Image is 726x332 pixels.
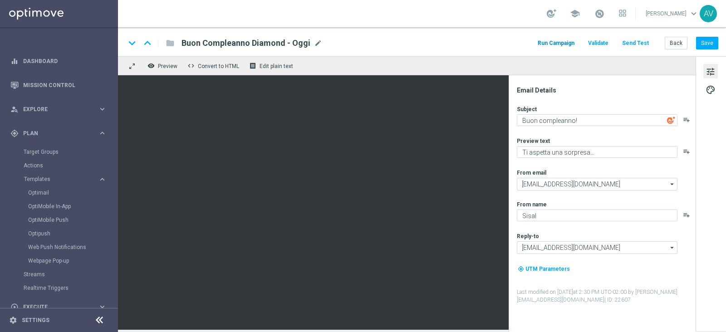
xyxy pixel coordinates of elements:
[10,73,107,97] div: Mission Control
[28,200,117,213] div: OptiMobile In-App
[24,145,117,159] div: Target Groups
[158,63,177,69] span: Preview
[518,266,524,272] i: my_location
[24,281,117,295] div: Realtime Triggers
[517,86,695,94] div: Email Details
[22,317,49,323] a: Settings
[24,268,117,281] div: Streams
[24,159,117,172] div: Actions
[10,57,19,65] i: equalizer
[517,178,677,190] input: Select
[10,303,98,311] div: Execute
[147,62,155,69] i: remove_red_eye
[517,233,539,240] label: Reply-to
[247,60,297,72] button: receipt Edit plain text
[517,288,695,304] label: Last modified on [DATE] at 2:30 PM UTC-02:00 by [PERSON_NAME][EMAIL_ADDRESS][DOMAIN_NAME]
[28,186,117,200] div: Optimail
[10,49,107,73] div: Dashboard
[517,106,537,113] label: Subject
[604,297,631,303] span: | ID: 22607
[198,63,239,69] span: Convert to HTML
[28,244,94,251] a: Web Push Notifications
[668,242,677,254] i: arrow_drop_down
[10,106,107,113] button: person_search Explore keyboard_arrow_right
[696,37,718,49] button: Save
[98,175,107,184] i: keyboard_arrow_right
[621,37,650,49] button: Send Test
[141,36,154,50] i: keyboard_arrow_up
[517,169,546,176] label: From email
[125,36,139,50] i: keyboard_arrow_down
[9,316,17,324] i: settings
[24,148,94,156] a: Target Groups
[98,105,107,113] i: keyboard_arrow_right
[185,60,243,72] button: code Convert to HTML
[689,9,699,19] span: keyboard_arrow_down
[536,37,576,49] button: Run Campaign
[187,62,195,69] span: code
[517,241,677,254] input: Select
[98,303,107,311] i: keyboard_arrow_right
[24,176,89,182] span: Templates
[23,304,98,310] span: Execute
[24,172,117,268] div: Templates
[525,266,570,272] span: UTM Parameters
[23,107,98,112] span: Explore
[249,62,256,69] i: receipt
[645,7,700,20] a: [PERSON_NAME]keyboard_arrow_down
[28,254,117,268] div: Webpage Pop-up
[703,64,718,78] button: tune
[517,137,550,145] label: Preview text
[683,148,690,155] button: playlist_add
[28,203,94,210] a: OptiMobile In-App
[10,105,19,113] i: person_search
[10,303,107,311] button: play_circle_outline Execute keyboard_arrow_right
[10,129,98,137] div: Plan
[24,284,94,292] a: Realtime Triggers
[683,116,690,123] button: playlist_add
[23,131,98,136] span: Plan
[314,39,322,47] span: mode_edit
[23,49,107,73] a: Dashboard
[28,230,94,237] a: Optipush
[10,105,98,113] div: Explore
[10,82,107,89] button: Mission Control
[28,240,117,254] div: Web Push Notifications
[683,211,690,219] button: playlist_add
[28,189,94,196] a: Optimail
[24,176,107,183] button: Templates keyboard_arrow_right
[706,66,716,78] span: tune
[24,271,94,278] a: Streams
[706,84,716,96] span: palette
[667,116,675,124] img: optiGenie.svg
[668,178,677,190] i: arrow_drop_down
[28,216,94,224] a: OptiMobile Push
[260,63,293,69] span: Edit plain text
[181,38,310,49] span: Buon Compleanno Diamond - Oggi
[588,40,608,46] span: Validate
[700,5,717,22] div: AV
[28,257,94,264] a: Webpage Pop-up
[23,73,107,97] a: Mission Control
[517,201,547,208] label: From name
[145,60,181,72] button: remove_red_eye Preview
[28,227,117,240] div: Optipush
[28,213,117,227] div: OptiMobile Push
[703,82,718,97] button: palette
[10,130,107,137] button: gps_fixed Plan keyboard_arrow_right
[24,176,98,182] div: Templates
[587,37,610,49] button: Validate
[24,162,94,169] a: Actions
[517,264,571,274] button: my_location UTM Parameters
[10,58,107,65] button: equalizer Dashboard
[665,37,687,49] button: Back
[10,303,19,311] i: play_circle_outline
